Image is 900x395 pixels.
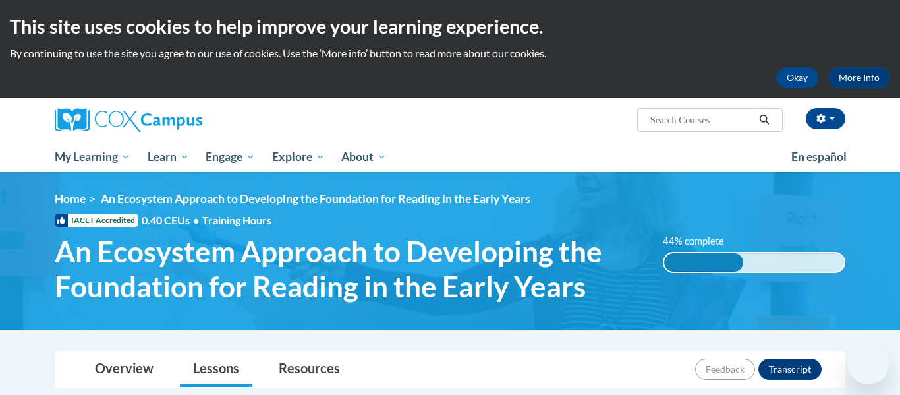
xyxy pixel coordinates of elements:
span: IACET Accredited [55,214,138,227]
a: En español [783,143,855,171]
span: Engage [206,149,255,165]
h2: This site uses cookies to help improve your learning experience. [10,13,890,40]
button: Okay [776,67,818,88]
a: Lessons [180,352,252,387]
span: Explore [272,149,325,165]
a: Engage [197,142,264,172]
a: Learn [139,142,198,172]
a: Cox Campus [55,108,305,132]
label: 44% complete [663,234,739,249]
button: Feedback [695,359,755,380]
a: Explore [264,142,333,172]
span: An Ecosystem Approach to Developing the Foundation for Reading in the Early Years [55,234,643,304]
span: My Learning [55,149,130,165]
div: Main menu [35,142,865,172]
span: 0.40 CEUs [142,213,202,228]
button: Transcript [758,359,822,380]
span: About [341,149,386,165]
a: More Info [828,67,890,88]
button: Search [754,112,774,128]
a: Overview [82,352,167,387]
span: • [193,214,199,226]
span: Training Hours [202,214,271,226]
a: My Learning [46,142,139,172]
img: Cox Campus [55,108,202,132]
div: 44% complete [664,253,743,272]
a: Home [55,192,86,206]
span: En español [791,150,847,164]
a: About [333,142,395,172]
iframe: Button to launch messaging window [847,342,889,384]
button: Account Settings [806,108,845,129]
p: By continuing to use the site you agree to our use of cookies. Use the ‘More info’ button to read... [10,46,890,61]
a: Resources [266,352,353,387]
span: An Ecosystem Approach to Developing the Foundation for Reading in the Early Years [101,192,530,206]
span: Learn [148,149,189,165]
input: Search Courses [649,112,754,128]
